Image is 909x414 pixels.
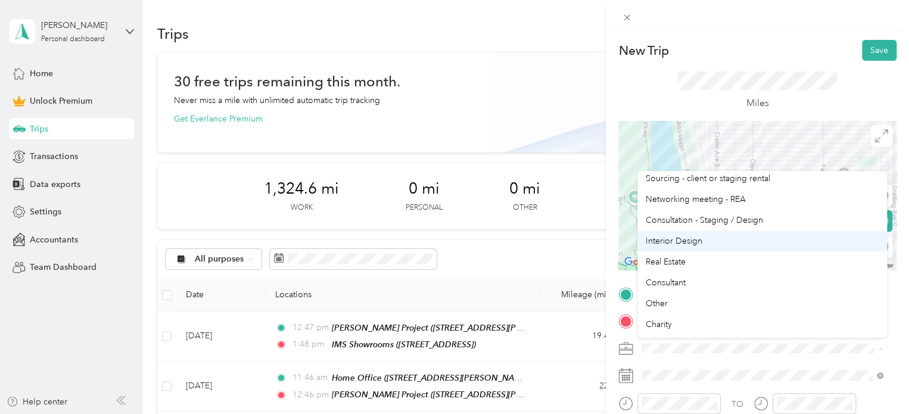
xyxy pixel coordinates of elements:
p: New Trip [618,42,668,59]
iframe: Everlance-gr Chat Button Frame [842,347,909,414]
img: Google [621,254,661,270]
p: Miles [746,96,769,111]
span: Networking meeting - REA [646,194,746,204]
button: Save [862,40,896,61]
span: Charity [646,319,672,329]
span: Other [646,298,668,309]
span: Consultation - Staging / Design [646,215,763,225]
span: Consultant [646,278,686,288]
div: TO [731,398,743,410]
span: Real Estate [646,257,686,267]
a: Open this area in Google Maps (opens a new window) [621,254,661,270]
span: Sourcing - client or staging rental [646,173,770,183]
span: Interior Design [646,236,702,246]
